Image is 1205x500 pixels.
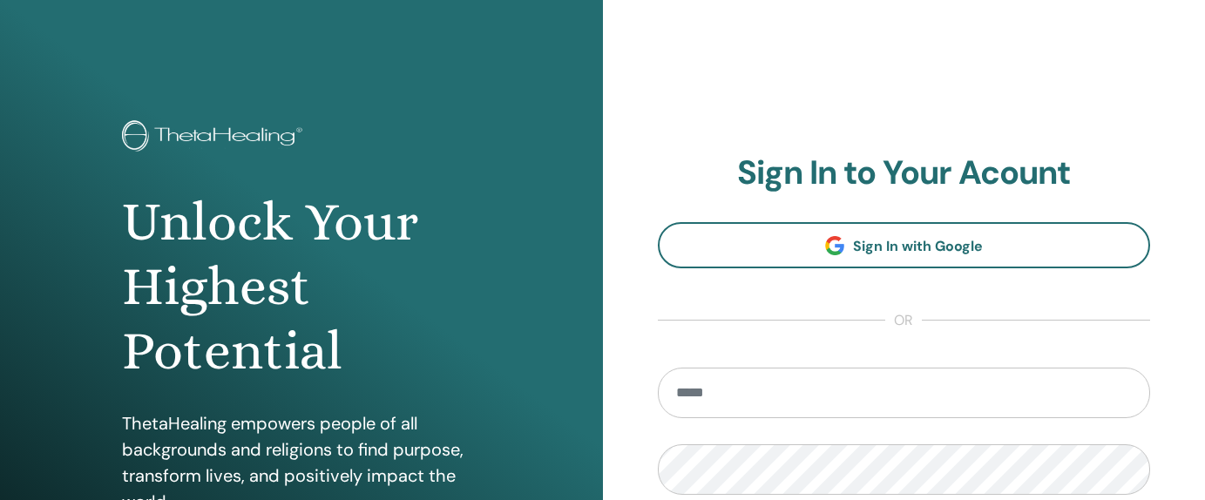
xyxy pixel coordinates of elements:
[885,310,922,331] span: or
[658,222,1151,268] a: Sign In with Google
[853,237,983,255] span: Sign In with Google
[122,190,480,384] h1: Unlock Your Highest Potential
[658,153,1151,193] h2: Sign In to Your Acount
